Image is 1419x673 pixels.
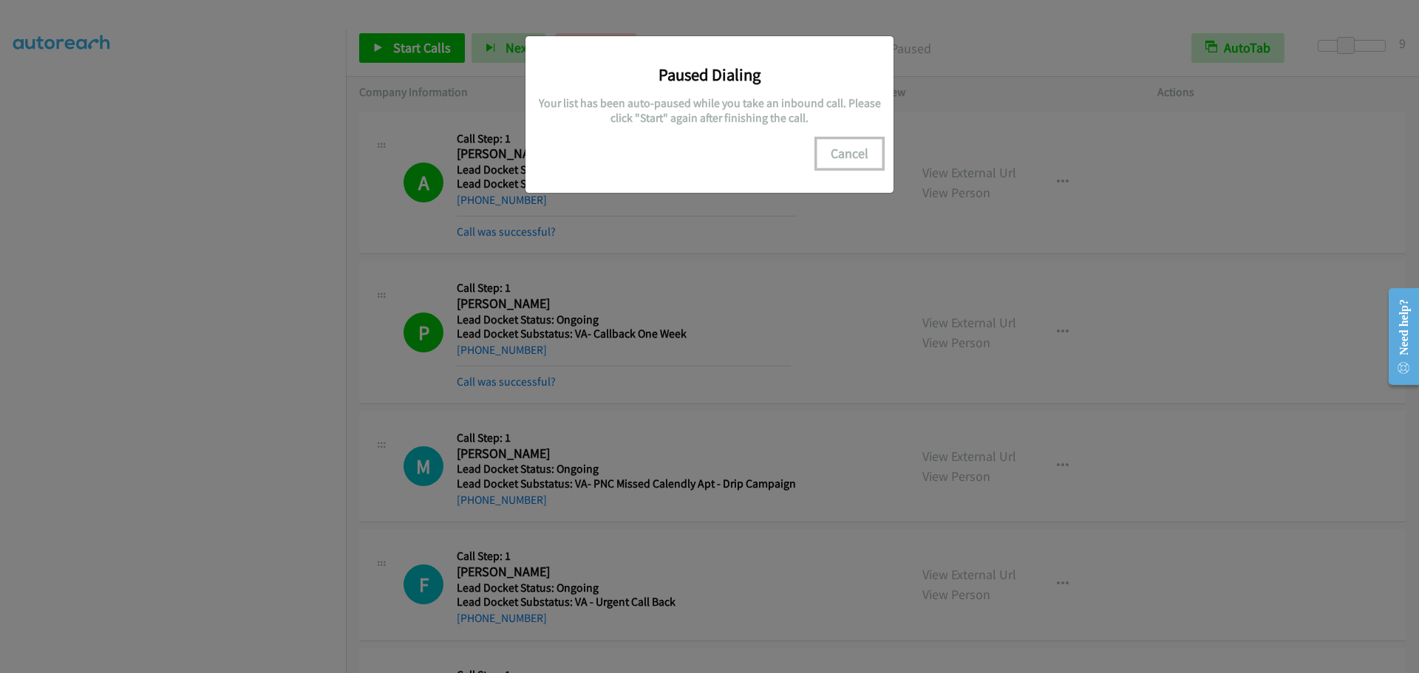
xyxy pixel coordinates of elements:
h3: Paused Dialing [537,64,882,85]
h5: Your list has been auto-paused while you take an inbound call. Please click "Start" again after f... [537,96,882,125]
button: Cancel [817,139,882,168]
iframe: Resource Center [1376,278,1419,395]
